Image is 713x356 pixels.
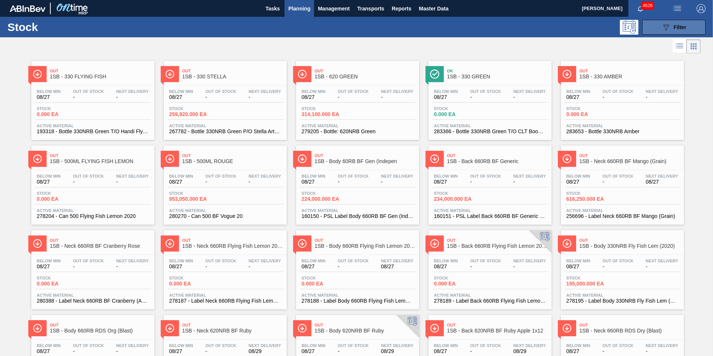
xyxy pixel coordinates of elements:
span: Out Of Stock [73,89,104,94]
span: Active Material [37,124,149,128]
span: Out Of Stock [470,174,501,178]
span: 259,920.000 EA [169,112,222,117]
span: - [338,94,369,100]
img: Ícone [298,239,307,248]
span: Out Of Stock [205,343,236,348]
span: - [470,349,501,354]
span: Out Of Stock [338,89,369,94]
img: Ícone [298,69,307,79]
span: 1SB - 620 GREEN [315,74,415,79]
a: ÍconeOut1SB - 500ML ROUGEBelow Min08/27Out Of Stock-Next Delivery-Stock953,050.000 EAActive Mater... [158,140,290,225]
img: Ícone [33,69,42,79]
span: 08/27 [169,179,193,185]
span: 08/27 [169,349,193,354]
span: Out Of Stock [205,89,236,94]
img: Ícone [562,154,572,163]
span: Out [579,69,680,73]
span: - [603,264,634,269]
img: Logout [697,4,706,13]
span: 193318 - Bottle 330NRB Green T/O Handi Fly Fish [37,129,149,134]
span: Active Material [434,293,546,297]
div: List Vision [673,39,687,53]
span: 08/27 [566,179,590,185]
a: ÍconeOut1SB - Neck 660RB BF Mango (Grain)Below Min08/27Out Of Stock-Next Delivery08/27Stock616,25... [555,140,688,225]
span: - [73,264,104,269]
span: 0.000 EA [434,112,486,117]
span: Transports [357,4,384,13]
span: Out Of Stock [470,343,501,348]
span: 08/27 [169,94,193,100]
span: Out Of Stock [73,259,104,263]
span: Out Of Stock [205,174,236,178]
span: Out Of Stock [205,259,236,263]
a: ÍconeOut1SB - 330 STELLABelow Min08/27Out Of Stock-Next Delivery-Stock259,920.000 EAActive Materi... [158,55,290,140]
span: Stock [566,106,619,111]
span: Below Min [434,259,458,263]
span: Active Material [434,208,546,213]
span: Out Of Stock [338,259,369,263]
span: Active Material [169,208,281,213]
span: Next Delivery [249,259,281,263]
span: 1SB - Body 660RB RDS Org (Blast) [50,328,151,334]
div: Programming: no user selected [620,20,638,35]
img: Ícone [33,324,42,333]
a: ÍconeOut1SB - Body 60RB BF Gen (IndepenBelow Min08/27Out Of Stock-Next Delivery-Stock224,000.000 ... [290,140,423,225]
span: Stock [37,276,89,280]
span: Active Material [37,293,149,297]
span: Out [579,323,680,327]
span: Next Delivery [513,259,546,263]
span: 08/27 [434,264,458,269]
img: Ícone [165,239,175,248]
span: 0.000 EA [434,281,486,287]
span: 953,050.000 EA [169,196,222,202]
span: 1SB - 330 AMBER [579,74,680,79]
span: 160150 - PSL Label Body 660RB BF Gen (Indepen [302,213,414,219]
span: Out Of Stock [338,343,369,348]
span: 279205 - Bottle: 620NRB Green [302,129,414,134]
span: - [470,179,501,185]
span: Active Material [37,208,149,213]
span: 278188 - Label Body 660RB Flying Fish Lemon 2020 [302,298,414,304]
span: Next Delivery [116,174,149,178]
span: 283653 - Bottle 330NRB Amber [566,129,678,134]
span: Below Min [434,174,458,178]
span: Tasks [264,4,281,13]
span: Stock [169,191,222,196]
img: Ícone [430,154,439,163]
span: Stock [37,106,89,111]
span: Below Min [302,343,326,348]
span: 280270 - Can 500 BF Vogue 20 [169,213,281,219]
span: - [338,179,369,185]
img: Ícone [562,69,572,79]
span: 234,000.000 EA [434,196,486,202]
span: 278189 - Label Back 660RB Flying Fish Lemon 2020 [434,298,546,304]
span: - [73,94,104,100]
span: Below Min [566,259,590,263]
span: - [205,349,236,354]
span: Out Of Stock [603,259,634,263]
span: 08/27 [566,94,590,100]
span: - [513,179,546,185]
span: Below Min [37,343,61,348]
span: Stock [566,276,619,280]
span: 314,100.000 EA [302,112,354,117]
span: Filter [673,24,686,30]
span: Out Of Stock [603,89,634,94]
span: Stock [169,106,222,111]
span: 1SB - Neck 620NRB BF Ruby [182,328,283,334]
a: ÍconeOut1SB - 500ML FLYING FISH LEMONBelow Min08/27Out Of Stock-Next Delivery-Stock0.000 EAActive... [26,140,158,225]
span: 08/27 [302,179,326,185]
span: Planning [288,4,310,13]
span: Out [579,153,680,158]
span: Next Delivery [249,89,281,94]
span: Stock [434,276,486,280]
span: 1SB - 330 FLYING FISH [50,74,151,79]
span: 08/27 [566,349,590,354]
span: 1SB - Neck 660RB BF Mango (Grain) [579,159,680,164]
span: Out Of Stock [470,89,501,94]
span: Out [447,323,548,327]
span: - [338,349,369,354]
img: userActions [673,4,682,13]
span: - [249,179,281,185]
span: - [470,94,501,100]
